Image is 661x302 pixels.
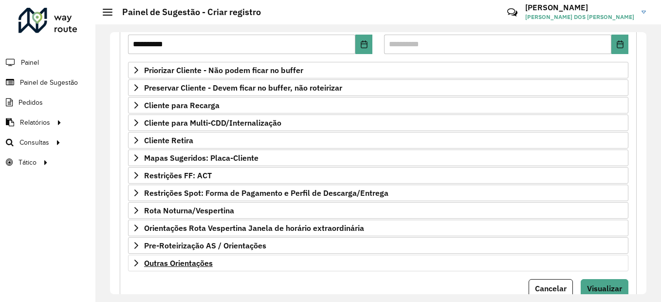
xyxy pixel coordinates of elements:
[128,202,628,219] a: Rota Noturna/Vespertina
[525,3,634,12] h3: [PERSON_NAME]
[144,242,266,249] span: Pre-Roteirização AS / Orientações
[18,97,43,108] span: Pedidos
[128,97,628,113] a: Cliente para Recarga
[144,101,220,109] span: Cliente para Recarga
[128,185,628,201] a: Restrições Spot: Forma de Pagamento e Perfil de Descarga/Entrega
[128,220,628,236] a: Orientações Rota Vespertina Janela de horário extraordinária
[19,137,49,148] span: Consultas
[502,2,523,23] a: Contato Rápido
[144,136,193,144] span: Cliente Retira
[355,35,372,54] button: Choose Date
[144,154,258,162] span: Mapas Sugeridos: Placa-Cliente
[144,259,213,267] span: Outras Orientações
[128,114,628,131] a: Cliente para Multi-CDD/Internalização
[529,279,573,298] button: Cancelar
[128,132,628,149] a: Cliente Retira
[128,62,628,78] a: Priorizar Cliente - Não podem ficar no buffer
[144,119,281,127] span: Cliente para Multi-CDD/Internalização
[144,189,388,197] span: Restrições Spot: Forma de Pagamento e Perfil de Descarga/Entrega
[525,13,634,21] span: [PERSON_NAME] DOS [PERSON_NAME]
[128,79,628,96] a: Preservar Cliente - Devem ficar no buffer, não roteirizar
[18,157,37,168] span: Tático
[20,77,78,88] span: Painel de Sugestão
[144,224,364,232] span: Orientações Rota Vespertina Janela de horário extraordinária
[20,117,50,128] span: Relatórios
[128,167,628,184] a: Restrições FF: ACT
[144,84,342,92] span: Preservar Cliente - Devem ficar no buffer, não roteirizar
[587,283,622,293] span: Visualizar
[128,150,628,166] a: Mapas Sugeridos: Placa-Cliente
[128,237,628,254] a: Pre-Roteirização AS / Orientações
[611,35,628,54] button: Choose Date
[21,57,39,68] span: Painel
[128,255,628,271] a: Outras Orientações
[144,66,303,74] span: Priorizar Cliente - Não podem ficar no buffer
[535,283,567,293] span: Cancelar
[112,7,261,18] h2: Painel de Sugestão - Criar registro
[144,207,234,214] span: Rota Noturna/Vespertina
[144,171,212,179] span: Restrições FF: ACT
[581,279,628,298] button: Visualizar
